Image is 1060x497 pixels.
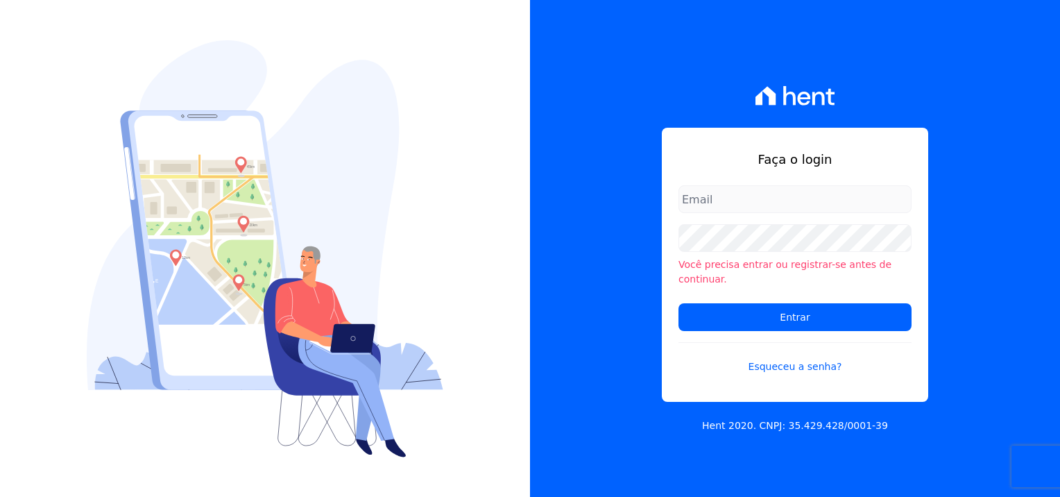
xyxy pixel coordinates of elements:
a: Esqueceu a senha? [678,342,912,374]
p: Hent 2020. CNPJ: 35.429.428/0001-39 [702,419,888,433]
img: Login [87,40,443,457]
h1: Faça o login [678,150,912,169]
li: Você precisa entrar ou registrar-se antes de continuar. [678,258,912,287]
input: Email [678,185,912,213]
input: Entrar [678,303,912,331]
